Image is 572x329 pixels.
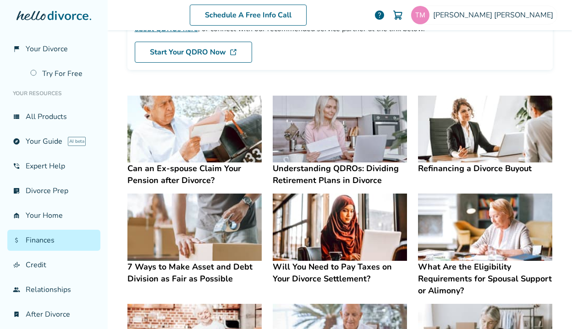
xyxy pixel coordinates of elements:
a: groupRelationships [7,279,100,300]
a: What Are the Eligibility Requirements for Spousal Support or Alimony?What Are the Eligibility Req... [418,194,552,297]
img: 7 Ways to Make Asset and Debt Division as Fair as Possible [127,194,262,261]
a: Try For Free [25,63,100,84]
a: Understanding QDROs: Dividing Retirement Plans in DivorceUnderstanding QDROs: Dividing Retirement... [273,96,407,187]
a: Will You Need to Pay Taxes on Your Divorce Settlement?Will You Need to Pay Taxes on Your Divorce ... [273,194,407,285]
span: garage_home [13,212,20,219]
span: phone_in_talk [13,162,20,170]
h4: Refinancing a Divorce Buyout [418,162,552,174]
a: help [374,10,385,21]
img: Understanding QDROs: Dividing Retirement Plans in Divorce [273,96,407,163]
a: Schedule A Free Info Call [190,5,307,26]
a: Start Your QDRO Now [135,42,252,63]
span: finance_mode [13,261,20,269]
a: list_alt_checkDivorce Prep [7,180,100,201]
span: group [13,286,20,293]
iframe: Chat Widget [526,285,572,329]
img: Can an Ex-spouse Claim Your Pension after Divorce? [127,96,262,163]
span: AI beta [68,137,86,146]
span: view_list [13,113,20,120]
a: Refinancing a Divorce BuyoutRefinancing a Divorce Buyout [418,96,552,175]
a: Can an Ex-spouse Claim Your Pension after Divorce?Can an Ex-spouse Claim Your Pension after Divorce? [127,96,262,187]
span: Your Divorce [26,44,68,54]
img: DL [230,49,237,56]
li: Your Resources [7,84,100,102]
h4: Understanding QDROs: Dividing Retirement Plans in Divorce [273,162,407,186]
img: terrimarko11@aol.com [411,6,429,24]
span: flag_2 [13,45,20,53]
h4: 7 Ways to Make Asset and Debt Division as Fair as Possible [127,261,262,285]
span: explore [13,138,20,145]
a: view_listAll Products [7,106,100,127]
h4: Can an Ex-spouse Claim Your Pension after Divorce? [127,162,262,186]
span: bookmark_check [13,311,20,318]
h4: Will You Need to Pay Taxes on Your Divorce Settlement? [273,261,407,285]
a: finance_modeCredit [7,254,100,275]
a: exploreYour GuideAI beta [7,131,100,152]
a: flag_2Your Divorce [7,38,100,59]
a: phone_in_talkExpert Help [7,156,100,177]
h4: What Are the Eligibility Requirements for Spousal Support or Alimony? [418,261,552,297]
img: Cart [392,10,403,21]
span: attach_money [13,237,20,244]
a: attach_moneyFinances [7,230,100,251]
img: Refinancing a Divorce Buyout [418,96,552,163]
a: garage_homeYour Home [7,205,100,226]
span: [PERSON_NAME] [PERSON_NAME] [433,10,557,20]
span: list_alt_check [13,187,20,194]
img: Will You Need to Pay Taxes on Your Divorce Settlement? [273,194,407,261]
a: 7 Ways to Make Asset and Debt Division as Fair as Possible7 Ways to Make Asset and Debt Division ... [127,194,262,285]
a: bookmark_checkAfter Divorce [7,304,100,325]
img: What Are the Eligibility Requirements for Spousal Support or Alimony? [418,194,552,261]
